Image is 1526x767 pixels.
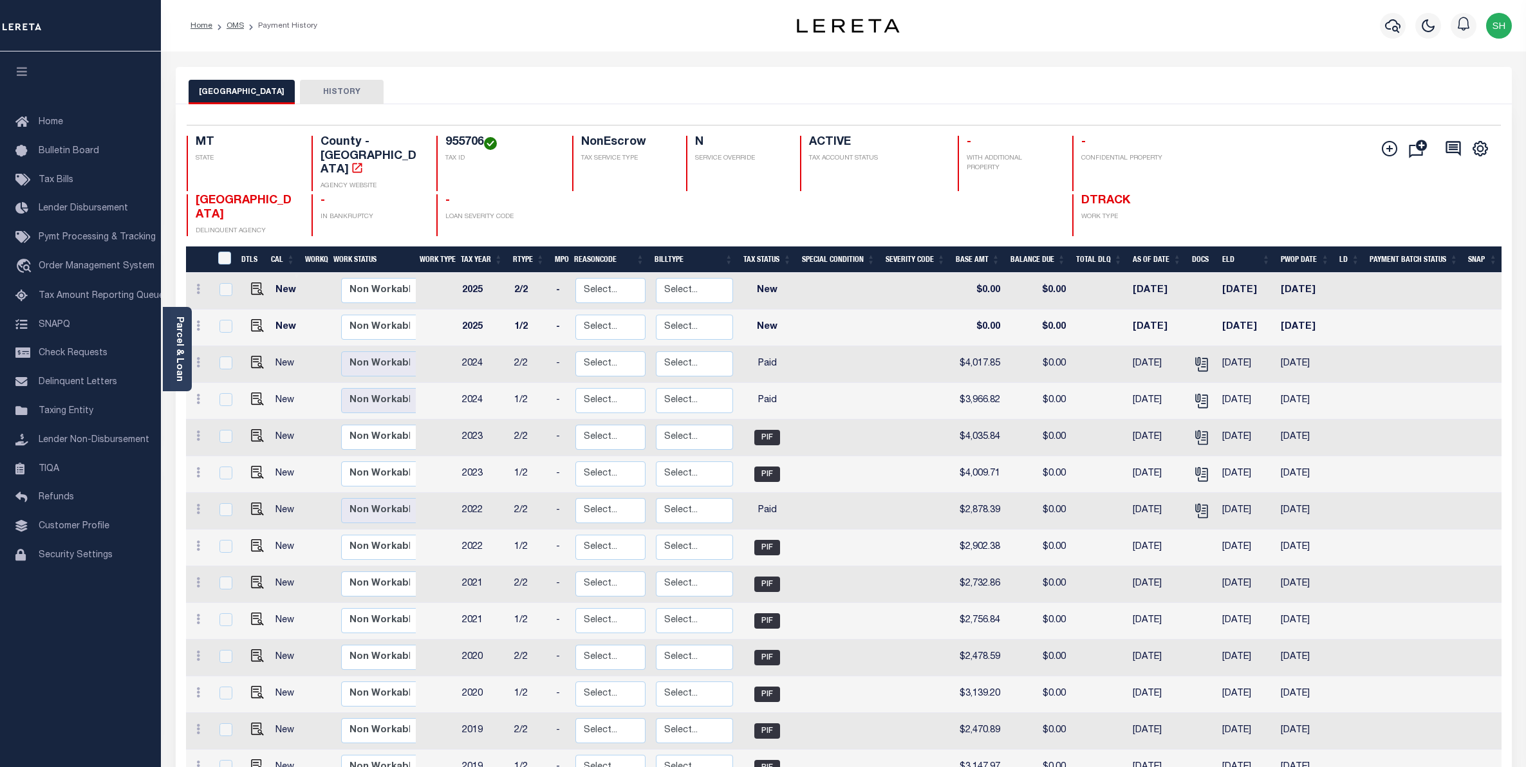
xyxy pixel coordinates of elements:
td: - [551,346,570,383]
td: - [551,640,570,676]
span: Home [39,118,63,127]
th: Balance Due: activate to sort column ascending [1005,246,1071,273]
span: Bulletin Board [39,147,99,156]
span: Security Settings [39,551,113,560]
th: Special Condition: activate to sort column ascending [797,246,880,273]
td: New [270,493,306,530]
td: [DATE] [1128,493,1187,530]
th: ReasonCode: activate to sort column ascending [569,246,649,273]
td: [DATE] [1217,676,1276,713]
td: New [270,310,306,346]
td: 1/2 [509,530,551,566]
td: [DATE] [1217,456,1276,493]
th: DTLS [236,246,266,273]
td: 2021 [457,603,509,640]
td: 2/2 [509,493,551,530]
span: Lender Disbursement [39,204,128,213]
td: [DATE] [1128,346,1187,383]
img: svg+xml;base64,PHN2ZyB4bWxucz0iaHR0cDovL3d3dy53My5vcmcvMjAwMC9zdmciIHBvaW50ZXItZXZlbnRzPSJub25lIi... [1486,13,1512,39]
span: DTRACK [1081,195,1130,207]
td: $0.00 [1005,310,1071,346]
td: $2,756.84 [951,603,1005,640]
td: [DATE] [1128,456,1187,493]
td: [DATE] [1128,713,1187,750]
span: SNAPQ [39,320,70,329]
p: AGENCY WEBSITE [321,181,421,191]
td: 2/2 [509,273,551,310]
p: DELINQUENT AGENCY [196,226,296,236]
td: [DATE] [1128,273,1187,310]
td: New [270,530,306,566]
span: - [967,136,971,148]
p: TAX ID [445,154,557,163]
td: [DATE] [1217,493,1276,530]
td: 2023 [457,420,509,456]
td: $3,966.82 [951,383,1005,420]
h4: N [695,136,785,150]
td: $0.00 [1005,456,1071,493]
h4: ACTIVE [809,136,942,150]
td: [DATE] [1276,493,1335,530]
th: Work Type [414,246,456,273]
span: PIF [754,687,780,702]
td: Paid [738,346,797,383]
td: [DATE] [1276,383,1335,420]
button: [GEOGRAPHIC_DATA] [189,80,295,104]
span: PIF [754,540,780,555]
td: [DATE] [1128,603,1187,640]
span: PIF [754,577,780,592]
td: 2/2 [509,346,551,383]
p: WORK TYPE [1081,212,1182,222]
td: $4,009.71 [951,456,1005,493]
th: Tax Year: activate to sort column ascending [456,246,508,273]
td: $0.00 [1005,603,1071,640]
td: $0.00 [1005,713,1071,750]
td: - [551,383,570,420]
p: IN BANKRUPTCY [321,212,421,222]
span: Tax Amount Reporting Queue [39,291,164,300]
img: logo-dark.svg [797,19,900,33]
th: Tax Status: activate to sort column ascending [738,246,797,273]
td: [DATE] [1128,383,1187,420]
td: [DATE] [1128,640,1187,676]
td: $0.00 [1005,640,1071,676]
td: [DATE] [1276,566,1335,603]
td: New [270,420,306,456]
td: New [738,273,797,310]
span: Taxing Entity [39,407,93,416]
td: [DATE] [1217,273,1276,310]
td: 1/2 [509,310,551,346]
td: 2/2 [509,566,551,603]
td: [DATE] [1217,603,1276,640]
td: [DATE] [1217,566,1276,603]
td: New [270,383,306,420]
td: 2021 [457,566,509,603]
span: - [1081,136,1086,148]
th: Base Amt: activate to sort column ascending [951,246,1005,273]
td: 1/2 [509,456,551,493]
h4: 955706 [445,136,557,150]
span: - [321,195,325,207]
td: - [551,676,570,713]
span: - [445,195,450,207]
td: $0.00 [951,273,1005,310]
td: - [551,456,570,493]
td: [DATE] [1217,640,1276,676]
th: Payment Batch Status: activate to sort column ascending [1364,246,1463,273]
a: Parcel & Loan [174,317,183,382]
p: STATE [196,154,296,163]
td: [DATE] [1217,530,1276,566]
td: 1/2 [509,603,551,640]
p: WITH ADDITIONAL PROPERTY [967,154,1056,173]
h4: County - [GEOGRAPHIC_DATA] [321,136,421,178]
td: [DATE] [1217,713,1276,750]
td: $4,017.85 [951,346,1005,383]
td: $2,902.38 [951,530,1005,566]
td: Paid [738,493,797,530]
th: PWOP Date: activate to sort column ascending [1276,246,1335,273]
li: Payment History [244,20,317,32]
p: TAX ACCOUNT STATUS [809,154,942,163]
td: New [270,273,306,310]
td: 2022 [457,530,509,566]
td: $0.00 [1005,420,1071,456]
